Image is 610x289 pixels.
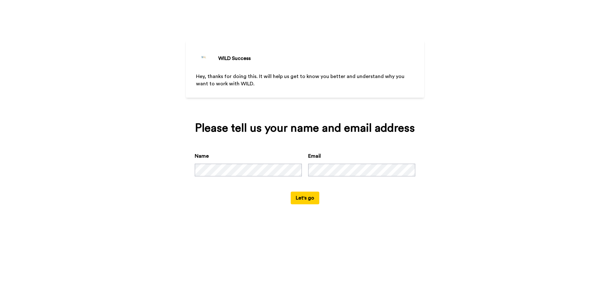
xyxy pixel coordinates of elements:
div: WILD Success [218,55,251,62]
label: Email [308,152,321,160]
span: Hey, thanks for doing this. It will help us get to know you better and understand why you want to... [196,74,406,86]
label: Name [195,152,209,160]
button: Let's go [291,192,319,204]
div: Please tell us your name and email address [195,122,415,135]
